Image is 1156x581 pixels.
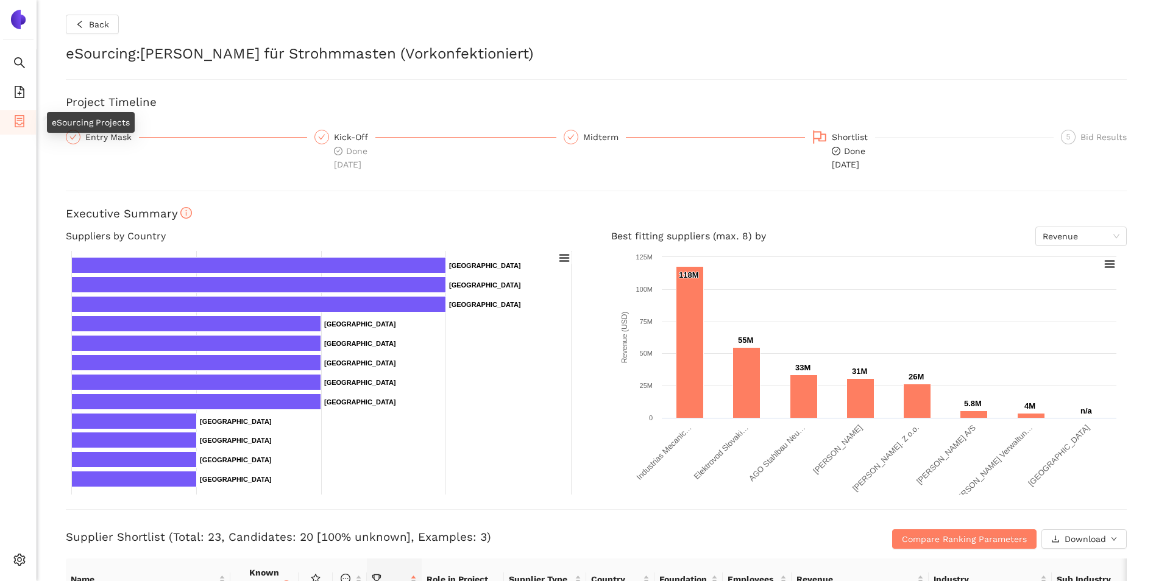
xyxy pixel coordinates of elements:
[324,379,396,386] text: [GEOGRAPHIC_DATA]
[636,286,653,293] text: 100M
[66,206,1127,222] h3: Executive Summary
[746,423,806,483] text: AGO Stahlbau Neu…
[449,301,521,308] text: [GEOGRAPHIC_DATA]
[795,363,810,372] text: 33M
[1111,536,1117,543] span: down
[634,423,693,482] text: Industrias Mecanic…
[89,18,109,31] span: Back
[949,423,1034,507] text: [PERSON_NAME] Verwaltun…
[66,227,582,246] h4: Suppliers by Country
[324,398,396,406] text: [GEOGRAPHIC_DATA]
[648,414,652,421] text: 0
[324,359,396,367] text: [GEOGRAPHIC_DATA]
[812,130,827,144] span: flag
[324,320,396,328] text: [GEOGRAPHIC_DATA]
[13,52,26,77] span: search
[200,456,272,463] text: [GEOGRAPHIC_DATA]
[909,372,924,381] text: 26M
[1051,535,1060,544] span: download
[9,10,28,29] img: Logo
[850,423,920,493] text: [PERSON_NAME]. Z o.o.
[66,44,1127,65] h2: eSourcing : [PERSON_NAME] für Strohmmasten (Vorkonfektioniert)
[832,147,840,155] span: check-circle
[66,94,1127,110] h3: Project Timeline
[13,82,26,106] span: file-add
[449,262,521,269] text: [GEOGRAPHIC_DATA]
[13,111,26,135] span: container
[1043,227,1119,245] span: Revenue
[318,133,325,141] span: check
[1065,532,1106,546] span: Download
[1066,133,1071,141] span: 5
[964,399,982,408] text: 5.8M
[639,382,652,389] text: 25M
[200,437,272,444] text: [GEOGRAPHIC_DATA]
[13,549,26,574] span: setting
[892,529,1037,549] button: Compare Ranking Parameters
[449,281,521,289] text: [GEOGRAPHIC_DATA]
[620,312,628,364] text: Revenue (USD)
[611,227,1127,246] h4: Best fitting suppliers (max. 8) by
[902,532,1027,546] span: Compare Ranking Parameters
[200,418,272,425] text: [GEOGRAPHIC_DATA]
[639,350,652,357] text: 50M
[1024,401,1035,410] text: 4M
[76,20,84,30] span: left
[69,133,77,141] span: check
[1080,406,1093,415] text: n/a
[692,423,750,481] text: Elektrovod Slovaki…
[66,529,773,545] h3: Supplier Shortlist (Total: 23, Candidates: 20 [100% unknown], Examples: 3)
[914,423,977,485] text: [PERSON_NAME] A/S
[832,146,865,169] span: Done [DATE]
[583,130,626,144] div: Midterm
[85,130,139,144] div: Entry Mask
[639,318,652,325] text: 75M
[679,270,699,280] text: 118M
[567,133,575,141] span: check
[200,476,272,483] text: [GEOGRAPHIC_DATA]
[180,207,192,219] span: info-circle
[66,15,119,34] button: leftBack
[324,340,396,347] text: [GEOGRAPHIC_DATA]
[1080,132,1127,142] span: Bid Results
[852,367,867,376] text: 31M
[1026,423,1091,488] text: [GEOGRAPHIC_DATA]
[832,130,875,144] div: Shortlist
[738,336,753,345] text: 55M
[636,253,653,261] text: 125M
[334,146,367,169] span: Done [DATE]
[812,130,1054,171] div: Shortlistcheck-circleDone[DATE]
[811,423,863,476] text: [PERSON_NAME]
[334,147,342,155] span: check-circle
[47,112,135,133] div: eSourcing Projects
[1041,529,1127,549] button: downloadDownloaddown
[334,130,375,144] div: Kick-Off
